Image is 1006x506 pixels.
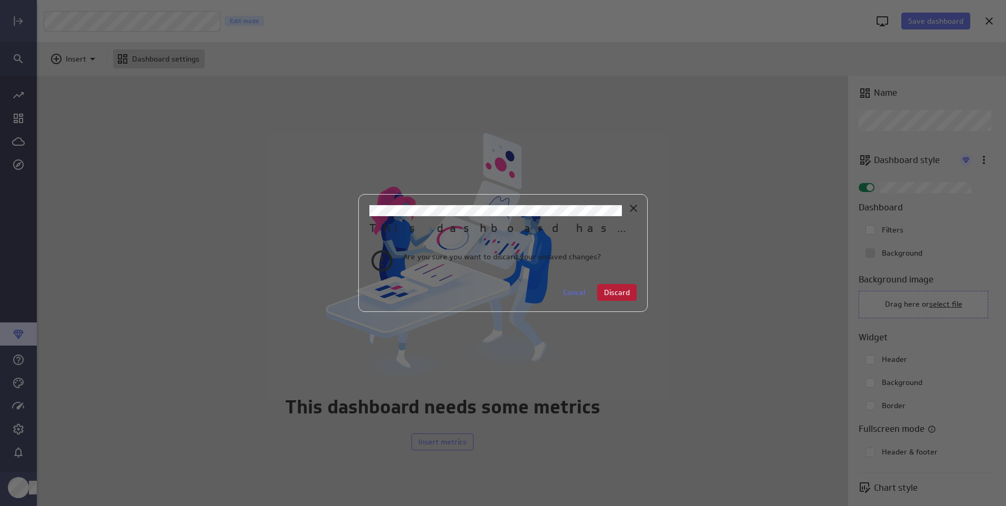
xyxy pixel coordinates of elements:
[563,288,585,297] span: Cancel
[604,288,630,297] span: Discard
[625,199,642,217] div: Close
[403,251,601,262] p: Are you sure you want to discard your unsaved changes?
[369,220,637,237] h2: This dashboard has unsaved changes
[597,284,637,301] button: Discard
[556,284,592,301] button: Cancel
